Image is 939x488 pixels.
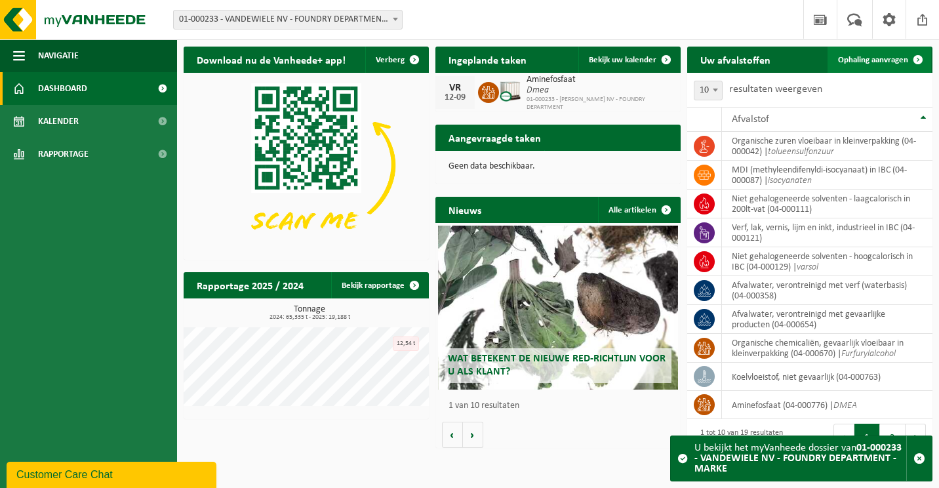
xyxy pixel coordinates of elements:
[527,85,549,95] i: Dmea
[38,138,89,171] span: Rapportage
[442,83,468,93] div: VR
[722,161,932,190] td: MDI (methyleendifenyldi-isocyanaat) in IBC (04-000087) |
[365,47,428,73] button: Verberg
[442,93,468,102] div: 12-09
[184,73,429,257] img: Download de VHEPlus App
[448,354,666,376] span: Wat betekent de nieuwe RED-richtlijn voor u als klant?
[694,436,906,481] div: U bekijkt het myVanheede dossier van
[393,336,419,351] div: 12,54 t
[694,81,722,100] span: 10
[499,80,521,102] img: PB-IC-CU
[906,424,926,450] button: Next
[173,10,403,30] span: 01-000233 - VANDEWIELE NV - FOUNDRY DEPARTMENT - MARKE
[435,197,494,222] h2: Nieuws
[694,443,902,474] strong: 01-000233 - VANDEWIELE NV - FOUNDRY DEPARTMENT - MARKE
[722,363,932,391] td: koelvloeistof, niet gevaarlijk (04-000763)
[722,247,932,276] td: niet gehalogeneerde solventen - hoogcalorisch in IBC (04-000129) |
[722,276,932,305] td: afvalwater, verontreinigd met verf (waterbasis) (04-000358)
[841,349,896,359] i: Furfurylalcohol
[527,75,674,85] span: Aminefosfaat
[38,105,79,138] span: Kalender
[598,197,679,223] a: Alle artikelen
[174,10,402,29] span: 01-000233 - VANDEWIELE NV - FOUNDRY DEPARTMENT - MARKE
[578,47,679,73] a: Bekijk uw kalender
[589,56,656,64] span: Bekijk uw kalender
[376,56,405,64] span: Verberg
[190,314,429,321] span: 2024: 65,335 t - 2025: 19,188 t
[722,132,932,161] td: organische zuren vloeibaar in kleinverpakking (04-000042) |
[463,422,483,448] button: Volgende
[833,424,854,450] button: Previous
[449,162,668,171] p: Geen data beschikbaar.
[880,424,906,450] button: 2
[527,96,674,112] span: 01-000233 - [PERSON_NAME] NV - FOUNDRY DEPARTMENT
[722,334,932,363] td: organische chemicaliën, gevaarlijk vloeibaar in kleinverpakking (04-000670) |
[722,305,932,334] td: afvalwater, verontreinigd met gevaarlijke producten (04-000654)
[435,47,540,72] h2: Ingeplande taken
[38,39,79,72] span: Navigatie
[722,218,932,247] td: verf, lak, vernis, lijm en inkt, industrieel in IBC (04-000121)
[828,47,931,73] a: Ophaling aanvragen
[687,47,784,72] h2: Uw afvalstoffen
[190,305,429,321] h3: Tonnage
[732,114,769,125] span: Afvalstof
[184,47,359,72] h2: Download nu de Vanheede+ app!
[722,190,932,218] td: niet gehalogeneerde solventen - laagcalorisch in 200lt-vat (04-000111)
[854,424,880,450] button: 1
[449,401,674,411] p: 1 van 10 resultaten
[694,81,723,100] span: 10
[833,401,857,411] i: DMEA
[442,422,463,448] button: Vorige
[729,84,822,94] label: resultaten weergeven
[7,459,219,488] iframe: chat widget
[694,422,783,451] div: 1 tot 10 van 19 resultaten
[438,226,679,390] a: Wat betekent de nieuwe RED-richtlijn voor u als klant?
[768,176,812,186] i: isocyanaten
[184,272,317,298] h2: Rapportage 2025 / 2024
[722,391,932,419] td: aminefosfaat (04-000776) |
[435,125,554,150] h2: Aangevraagde taken
[797,262,818,272] i: varsol
[838,56,908,64] span: Ophaling aanvragen
[38,72,87,105] span: Dashboard
[331,272,428,298] a: Bekijk rapportage
[768,147,834,157] i: tolueensulfonzuur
